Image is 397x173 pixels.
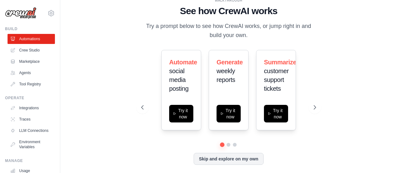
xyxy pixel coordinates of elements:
[5,95,55,100] div: Operate
[217,105,241,122] button: Try it now
[8,126,55,136] a: LLM Connections
[169,105,193,122] button: Try it now
[8,103,55,113] a: Integrations
[141,22,316,40] p: Try a prompt below to see how CrewAI works, or jump right in and build your own.
[217,68,235,83] span: weekly reports
[5,158,55,163] div: Manage
[8,57,55,67] a: Marketplace
[8,79,55,89] a: Tool Registry
[8,34,55,44] a: Automations
[8,114,55,124] a: Traces
[264,68,289,92] span: customer support tickets
[5,7,36,19] img: Logo
[8,45,55,55] a: Crew Studio
[264,59,296,66] span: Summarize
[8,68,55,78] a: Agents
[8,137,55,152] a: Environment Variables
[217,59,243,66] span: Generate
[5,26,55,31] div: Build
[169,59,197,66] span: Automate
[169,68,189,92] span: social media posting
[141,5,316,17] h1: See how CrewAI works
[264,105,288,122] button: Try it now
[194,153,264,165] button: Skip and explore on my own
